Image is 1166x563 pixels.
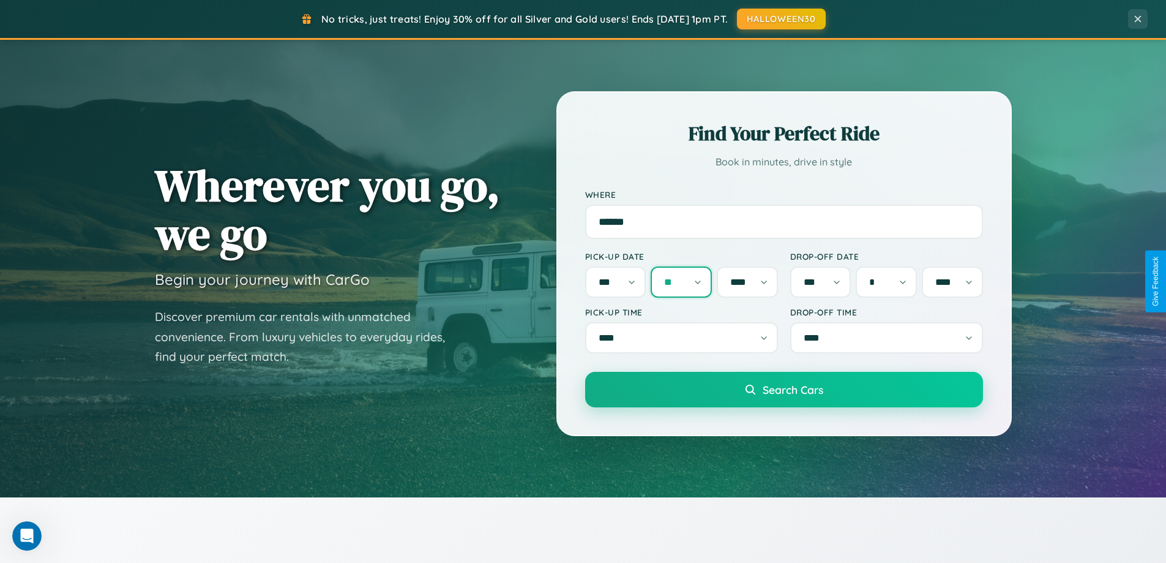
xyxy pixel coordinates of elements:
[321,13,728,25] span: No tricks, just treats! Enjoy 30% off for all Silver and Gold users! Ends [DATE] 1pm PT.
[585,251,778,262] label: Pick-up Date
[585,372,983,407] button: Search Cars
[12,521,42,551] iframe: Intercom live chat
[585,189,983,200] label: Where
[585,153,983,171] p: Book in minutes, drive in style
[1151,257,1160,306] div: Give Feedback
[155,307,461,367] p: Discover premium car rentals with unmatched convenience. From luxury vehicles to everyday rides, ...
[585,120,983,147] h2: Find Your Perfect Ride
[155,270,370,289] h3: Begin your journey with CarGo
[790,307,983,317] label: Drop-off Time
[737,9,826,29] button: HALLOWEEN30
[155,161,500,258] h1: Wherever you go, we go
[790,251,983,262] label: Drop-off Date
[763,383,823,396] span: Search Cars
[585,307,778,317] label: Pick-up Time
